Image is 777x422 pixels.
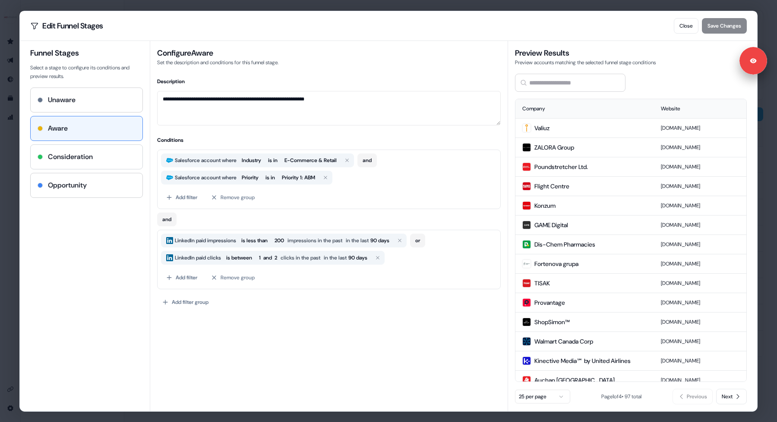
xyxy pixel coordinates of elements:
[534,162,588,171] span: Poundstretcher Ltd.
[661,337,739,345] p: [DOMAIN_NAME]
[522,104,647,113] div: Company
[30,21,103,30] h2: Edit Funnel Stages
[48,94,76,105] h4: Unaware
[30,63,143,80] p: Select a stage to configure its conditions and preview results.
[534,317,570,326] span: ShopSimon™
[661,317,739,326] p: [DOMAIN_NAME]
[534,181,569,190] span: Flight Centre
[534,240,595,248] span: Dis-Chem Pharmacies
[722,392,733,401] span: Next
[716,389,747,404] button: Next
[275,253,277,262] span: 2
[534,123,550,132] span: Valiuz
[515,47,747,58] h3: Preview Results
[173,253,223,262] span: LinkedIn paid clicks
[674,18,698,33] button: Close
[157,58,501,66] p: Set the description and conditions for this funnel stage.
[281,155,340,165] button: E-Commerce & Retail
[534,220,568,229] span: GAME Digital
[173,236,238,244] span: LinkedIn paid impressions
[534,375,615,384] span: Auchan [GEOGRAPHIC_DATA]
[48,123,68,133] h4: Aware
[661,104,739,113] div: Website
[346,236,369,244] span: in the last
[161,189,202,205] button: Add filter
[157,212,177,226] button: and
[157,135,501,144] h4: Conditions
[287,236,342,244] span: impressions in the past
[278,172,319,182] button: Priority 1: ABM
[534,278,550,287] span: TISAK
[281,253,320,262] span: clicks in the past
[30,47,143,58] h3: Funnel Stages
[206,189,260,205] button: Remove group
[173,173,238,181] span: Salesforce account where
[534,298,565,306] span: Provantage
[157,77,501,85] h4: Description
[515,58,747,66] p: Preview accounts matching the selected funnel stage conditions
[661,143,739,151] p: [DOMAIN_NAME]
[661,162,739,171] p: [DOMAIN_NAME]
[534,356,631,365] span: Kinective Media℠ by United Airlines
[661,298,739,306] p: [DOMAIN_NAME]
[157,294,214,309] button: Add filter group
[661,123,739,132] p: [DOMAIN_NAME]
[275,236,284,244] span: 200
[534,143,574,151] span: ZALORA Group
[242,173,259,181] span: Priority
[242,156,261,164] span: Industry
[324,253,347,262] span: in the last
[259,253,261,262] span: 1
[410,233,425,247] button: or
[263,253,272,262] span: and
[601,393,641,400] span: Page 1 of 4 • 97 total
[48,180,87,190] h4: Opportunity
[157,47,501,58] h3: Configure Aware
[173,156,238,164] span: Salesforce account where
[357,153,377,167] button: and
[161,269,202,285] button: Add filter
[661,240,739,248] p: [DOMAIN_NAME]
[661,375,739,384] p: [DOMAIN_NAME]
[534,201,556,209] span: Konzum
[534,337,593,345] span: Walmart Canada Corp
[661,220,739,229] p: [DOMAIN_NAME]
[206,269,260,285] button: Remove group
[534,259,578,268] span: Fortenova grupa
[661,201,739,209] p: [DOMAIN_NAME]
[48,151,93,162] h4: Consideration
[661,259,739,268] p: [DOMAIN_NAME]
[661,278,739,287] p: [DOMAIN_NAME]
[661,181,739,190] p: [DOMAIN_NAME]
[661,356,739,365] p: [DOMAIN_NAME]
